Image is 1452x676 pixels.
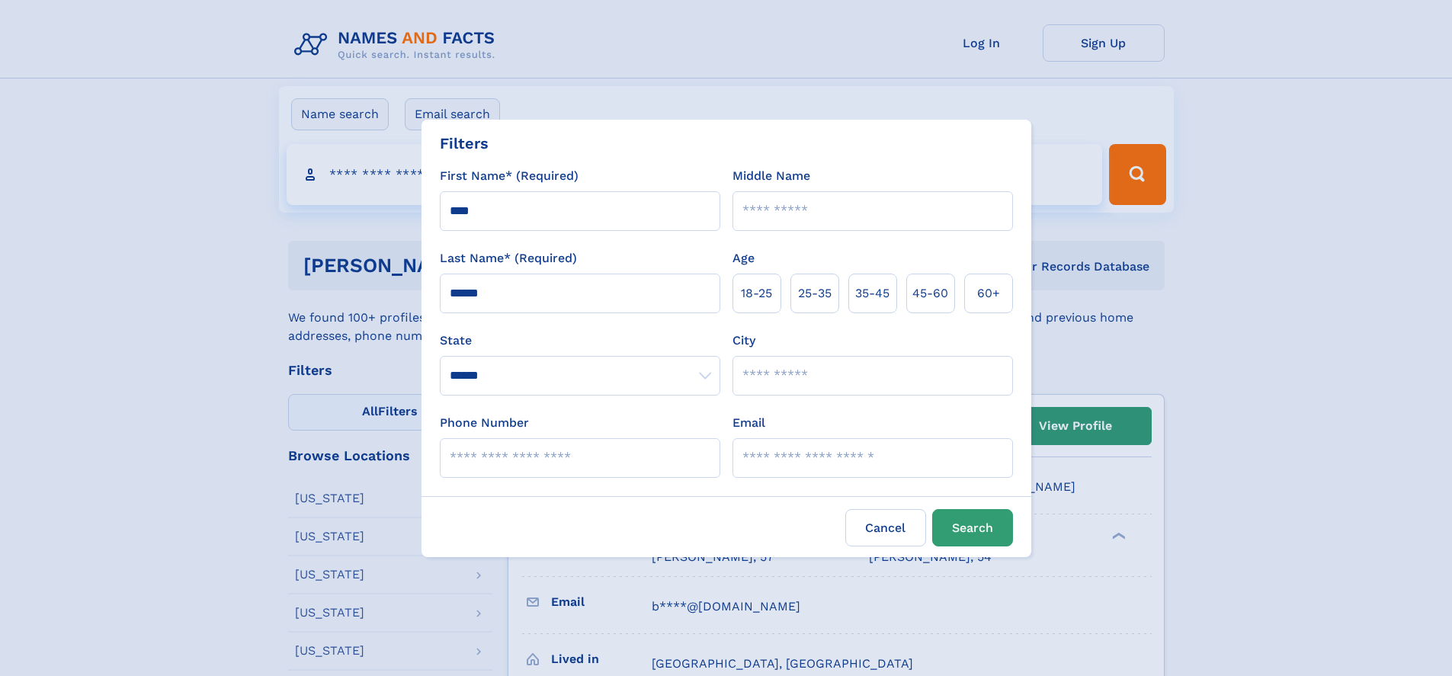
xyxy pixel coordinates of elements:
[932,509,1013,546] button: Search
[912,284,948,303] span: 45‑60
[855,284,889,303] span: 35‑45
[732,249,755,268] label: Age
[440,132,489,155] div: Filters
[732,167,810,185] label: Middle Name
[440,414,529,432] label: Phone Number
[732,332,755,350] label: City
[845,509,926,546] label: Cancel
[741,284,772,303] span: 18‑25
[977,284,1000,303] span: 60+
[440,249,577,268] label: Last Name* (Required)
[440,332,720,350] label: State
[798,284,832,303] span: 25‑35
[440,167,579,185] label: First Name* (Required)
[732,414,765,432] label: Email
